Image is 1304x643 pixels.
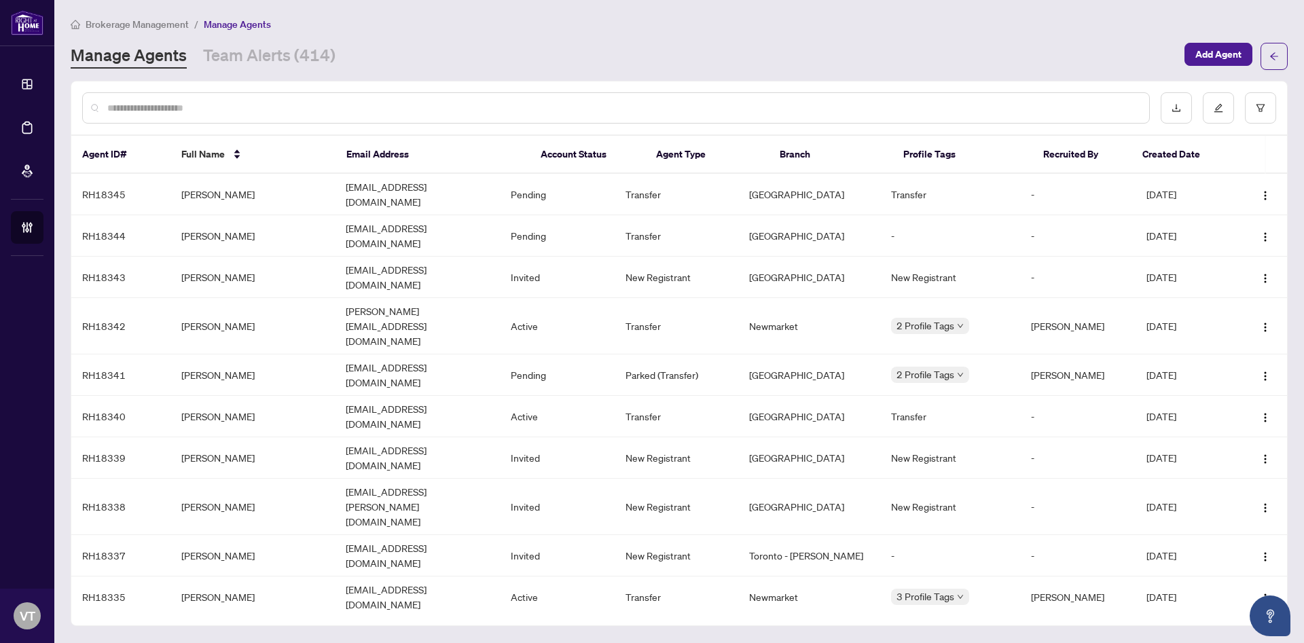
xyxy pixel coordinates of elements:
td: Toronto - [PERSON_NAME] [738,535,880,576]
td: [DATE] [1136,354,1235,396]
span: edit [1214,103,1223,113]
td: [GEOGRAPHIC_DATA] [738,215,880,257]
button: Logo [1254,183,1276,205]
td: New Registrant [880,479,1020,535]
button: Add Agent [1184,43,1252,66]
img: Logo [1260,412,1271,423]
td: - [880,215,1020,257]
td: - [1020,396,1136,437]
button: edit [1203,92,1234,124]
td: [GEOGRAPHIC_DATA] [738,437,880,479]
button: Logo [1254,586,1276,608]
td: [PERSON_NAME] [170,535,336,576]
span: down [957,323,964,329]
td: - [1020,437,1136,479]
td: New Registrant [615,437,738,479]
td: Newmarket [738,576,880,618]
th: Agent ID# [71,136,170,174]
td: [PERSON_NAME] [170,215,336,257]
td: Active [500,576,615,618]
td: [DATE] [1136,479,1235,535]
td: [EMAIL_ADDRESS][PERSON_NAME][DOMAIN_NAME] [335,479,500,535]
td: [DATE] [1136,174,1235,215]
span: down [957,371,964,378]
td: [DATE] [1136,576,1235,618]
span: download [1172,103,1181,113]
img: Logo [1260,502,1271,513]
td: [DATE] [1136,215,1235,257]
td: [PERSON_NAME] [170,298,336,354]
td: RH18337 [71,535,170,576]
td: New Registrant [880,437,1020,479]
td: RH18341 [71,354,170,396]
button: Logo [1254,364,1276,386]
th: Branch [769,136,892,174]
td: New Registrant [615,479,738,535]
img: logo [11,10,43,35]
td: New Registrant [615,535,738,576]
td: Transfer [615,576,738,618]
td: [EMAIL_ADDRESS][DOMAIN_NAME] [335,576,500,618]
td: [PERSON_NAME] [170,437,336,479]
td: [PERSON_NAME] [170,354,336,396]
td: - [1020,215,1136,257]
td: [PERSON_NAME][EMAIL_ADDRESS][DOMAIN_NAME] [335,298,500,354]
td: [PERSON_NAME] [170,174,336,215]
span: 2 Profile Tags [896,367,954,382]
img: Logo [1260,551,1271,562]
td: New Registrant [615,257,738,298]
td: [DATE] [1136,535,1235,576]
td: [DATE] [1136,396,1235,437]
td: - [880,535,1020,576]
a: Manage Agents [71,44,187,69]
td: RH18340 [71,396,170,437]
td: [GEOGRAPHIC_DATA] [738,354,880,396]
th: Created Date [1131,136,1231,174]
td: New Registrant [880,257,1020,298]
td: RH18343 [71,257,170,298]
td: Transfer [615,174,738,215]
button: Logo [1254,225,1276,246]
td: [PERSON_NAME] [1020,354,1136,396]
td: Pending [500,215,615,257]
span: 3 Profile Tags [896,589,954,604]
span: home [71,20,80,29]
img: Logo [1260,232,1271,242]
span: down [957,593,964,600]
img: Logo [1260,593,1271,604]
td: [GEOGRAPHIC_DATA] [738,174,880,215]
a: Team Alerts (414) [203,44,336,69]
td: Pending [500,354,615,396]
td: - [1020,479,1136,535]
img: Logo [1260,273,1271,284]
td: Transfer [615,215,738,257]
td: RH18345 [71,174,170,215]
span: 2 Profile Tags [896,318,954,333]
td: RH18338 [71,479,170,535]
span: Add Agent [1195,43,1242,65]
th: Account Status [530,136,645,174]
td: Transfer [615,298,738,354]
td: RH18342 [71,298,170,354]
td: [DATE] [1136,257,1235,298]
td: [GEOGRAPHIC_DATA] [738,257,880,298]
button: Logo [1254,266,1276,288]
td: Transfer [615,396,738,437]
span: filter [1256,103,1265,113]
td: RH18344 [71,215,170,257]
td: RH18339 [71,437,170,479]
td: [PERSON_NAME] [170,396,336,437]
span: arrow-left [1269,52,1279,61]
button: Logo [1254,315,1276,337]
td: [PERSON_NAME] [170,479,336,535]
span: Manage Agents [204,18,271,31]
td: Invited [500,535,615,576]
button: filter [1245,92,1276,124]
td: [EMAIL_ADDRESS][DOMAIN_NAME] [335,396,500,437]
span: Brokerage Management [86,18,189,31]
th: Recruited By [1032,136,1131,174]
td: [EMAIL_ADDRESS][DOMAIN_NAME] [335,174,500,215]
td: Invited [500,479,615,535]
td: Invited [500,257,615,298]
td: Active [500,298,615,354]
